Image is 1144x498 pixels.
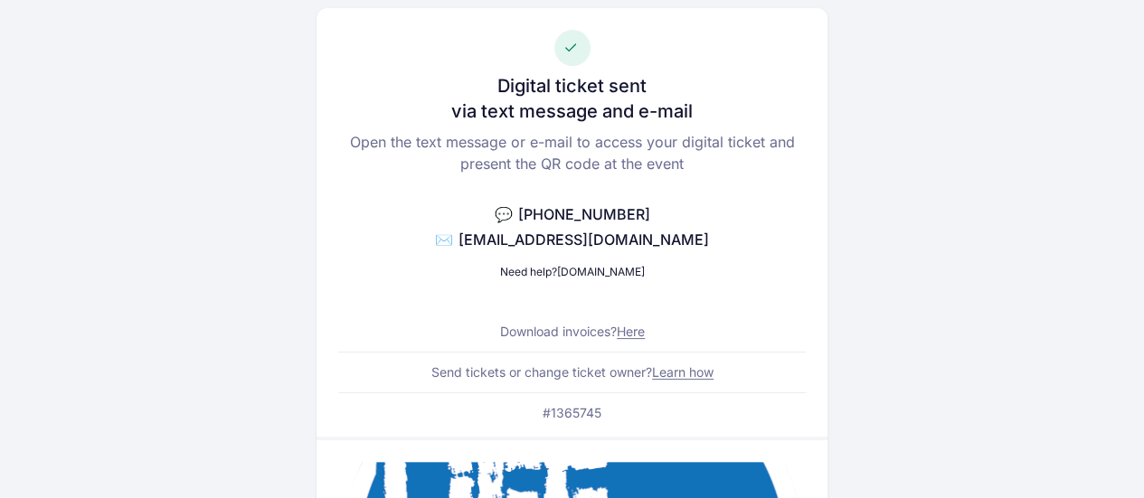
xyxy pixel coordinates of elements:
[338,131,807,174] p: Open the text message or e-mail to access your digital ticket and present the QR code at the event
[518,205,650,223] span: [PHONE_NUMBER]
[497,73,647,99] h3: Digital ticket sent
[495,205,513,223] span: 💬
[500,265,557,278] span: Need help?
[459,230,709,249] span: [EMAIL_ADDRESS][DOMAIN_NAME]
[500,323,645,341] p: Download invoices?
[431,363,714,381] p: Send tickets or change ticket owner?
[617,324,645,339] a: Here
[451,99,693,124] h3: via text message and e-mail
[543,404,601,422] p: #1365745
[435,230,453,249] span: ✉️
[652,364,714,380] a: Learn how
[557,265,645,278] a: [DOMAIN_NAME]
